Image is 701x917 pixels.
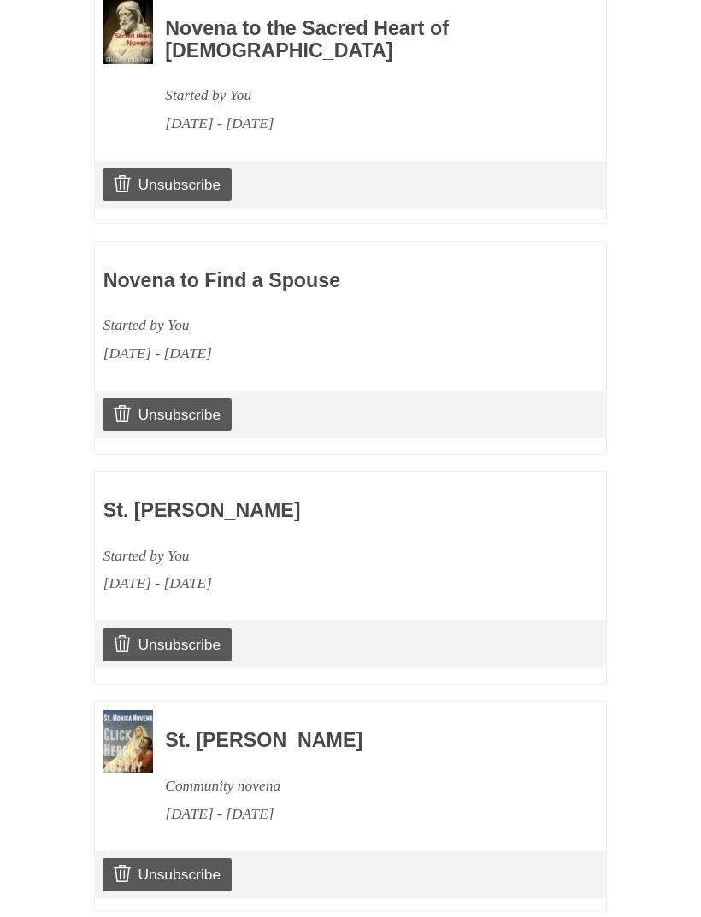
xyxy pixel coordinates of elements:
div: Community novena [165,772,560,800]
div: [DATE] - [DATE] [165,800,560,828]
h3: Novena to Find a Spouse [103,270,498,292]
a: Unsubscribe [103,858,232,891]
div: Started by You [165,81,560,109]
h3: St. [PERSON_NAME] [103,500,498,522]
div: Started by You [103,311,498,339]
h3: St. [PERSON_NAME] [165,730,560,752]
div: [DATE] - [DATE] [165,109,560,138]
h3: Novena to the Sacred Heart of [DEMOGRAPHIC_DATA] [165,18,560,62]
a: Unsubscribe [103,398,232,431]
div: [DATE] - [DATE] [103,339,498,367]
a: Unsubscribe [103,168,232,201]
div: [DATE] - [DATE] [103,569,498,597]
div: Started by You [103,542,498,570]
img: Novena image [103,710,153,773]
a: Unsubscribe [103,628,232,661]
